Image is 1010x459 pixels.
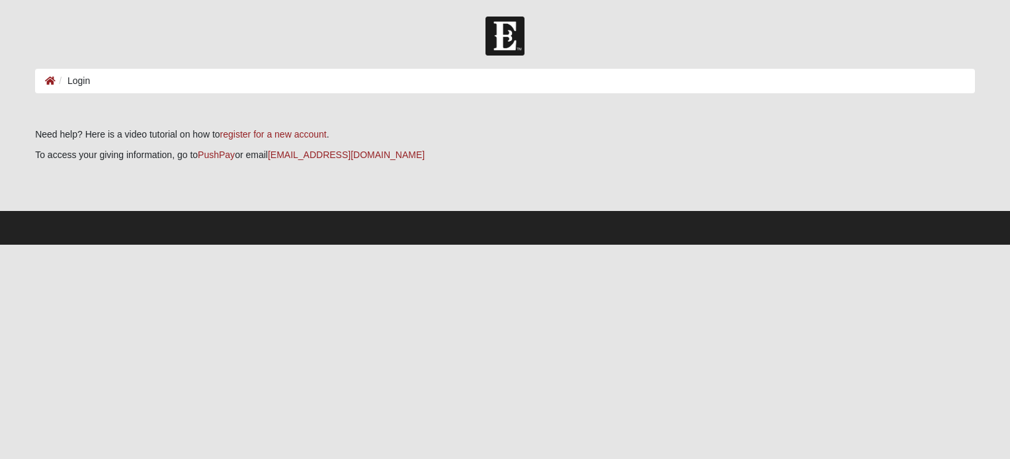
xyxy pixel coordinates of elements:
li: Login [56,74,90,88]
img: Church of Eleven22 Logo [485,17,525,56]
a: PushPay [198,149,235,160]
p: Need help? Here is a video tutorial on how to . [35,128,975,142]
a: [EMAIL_ADDRESS][DOMAIN_NAME] [268,149,425,160]
p: To access your giving information, go to or email [35,148,975,162]
a: register for a new account [220,129,327,140]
